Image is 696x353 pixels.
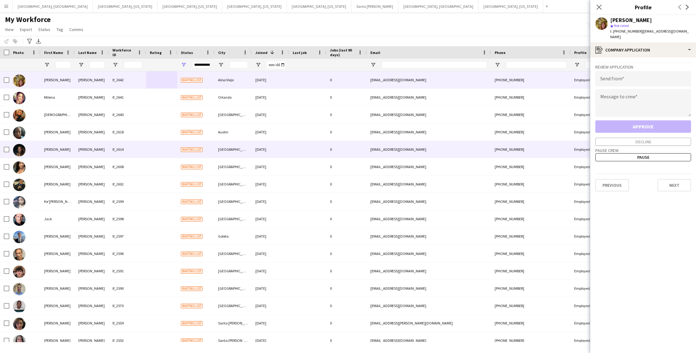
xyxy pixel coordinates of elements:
div: Employed Crew [570,228,610,245]
div: Jack [40,210,75,227]
div: [GEOGRAPHIC_DATA] [214,210,252,227]
button: [GEOGRAPHIC_DATA], [GEOGRAPHIC_DATA] [398,0,478,12]
div: lf_2570 [109,297,146,314]
div: lf_2642 [109,71,146,88]
button: Previous [595,179,629,191]
img: John Turchin [13,283,25,295]
div: [PERSON_NAME] [40,262,75,279]
span: Waiting list [181,147,203,152]
div: [GEOGRAPHIC_DATA] [214,297,252,314]
div: [PHONE_NUMBER] [491,228,570,245]
div: [PERSON_NAME] [40,158,75,175]
div: [DATE] [252,141,289,158]
img: Mollie Phillips [13,335,25,347]
div: 0 [326,210,367,227]
span: Tag [57,27,63,32]
div: lf_2608 [109,158,146,175]
button: Pause [595,153,691,161]
app-action-btn: Advanced filters [26,38,33,45]
span: Waiting list [181,130,203,135]
div: lf_2599 [109,193,146,210]
div: [PERSON_NAME] [75,158,109,175]
div: [PERSON_NAME] [75,106,109,123]
span: Waiting list [181,338,203,343]
div: Aliso Viejo [214,71,252,88]
div: [PERSON_NAME] [40,280,75,297]
div: Employed Crew [570,280,610,297]
div: [DATE] [252,262,289,279]
button: [GEOGRAPHIC_DATA], [GEOGRAPHIC_DATA] [13,0,93,12]
div: [GEOGRAPHIC_DATA] [214,141,252,158]
button: Santa [PERSON_NAME] [351,0,398,12]
div: [DATE] [252,123,289,141]
div: Goleta [214,228,252,245]
div: [EMAIL_ADDRESS][DOMAIN_NAME] [367,332,491,349]
img: spencer yowell [13,231,25,243]
div: Austin [214,123,252,141]
div: 0 [326,297,367,314]
div: Employed Crew [570,141,610,158]
div: [PHONE_NUMBER] [491,71,570,88]
span: Waiting list [181,252,203,256]
span: Waiting list [181,269,203,274]
span: Export [20,27,32,32]
span: Waiting list [181,199,203,204]
div: Orlando [214,89,252,106]
a: View [2,25,16,34]
div: [DATE] [252,106,289,123]
div: [PERSON_NAME] [610,17,652,23]
div: [PHONE_NUMBER] [491,176,570,193]
div: [GEOGRAPHIC_DATA] [214,158,252,175]
div: [EMAIL_ADDRESS][DOMAIN_NAME] [367,245,491,262]
div: [PERSON_NAME] [75,245,109,262]
div: Ke’[PERSON_NAME] [40,193,75,210]
div: Employed Crew [570,315,610,332]
button: [GEOGRAPHIC_DATA], [US_STATE] [287,0,351,12]
img: James Scott Strozier [13,248,25,261]
button: [GEOGRAPHIC_DATA], [US_STATE] [478,0,543,12]
div: [EMAIL_ADDRESS][DOMAIN_NAME] [367,141,491,158]
div: [DATE] [252,176,289,193]
div: [DEMOGRAPHIC_DATA] [40,106,75,123]
div: 0 [326,228,367,245]
div: [DATE] [252,89,289,106]
div: Employed Crew [570,106,610,123]
span: Rating [150,50,162,55]
span: Status [181,50,193,55]
div: Employed Crew [570,89,610,106]
div: [PHONE_NUMBER] [491,141,570,158]
img: Iman Girgis [13,109,25,122]
div: [EMAIL_ADDRESS][DOMAIN_NAME] [367,262,491,279]
span: Waiting list [181,165,203,169]
span: Waiting list [181,78,203,83]
button: Open Filter Menu [218,62,224,68]
div: [PHONE_NUMBER] [491,315,570,332]
div: 0 [326,141,367,158]
div: Employed Crew [570,210,610,227]
div: lf_2598 [109,210,146,227]
span: Status [38,27,50,32]
div: [PHONE_NUMBER] [491,210,570,227]
div: lf_2591 [109,262,146,279]
span: | [EMAIL_ADDRESS][DOMAIN_NAME] [610,29,689,39]
div: Company application [590,42,696,57]
div: [PERSON_NAME] [75,193,109,210]
div: Milena [40,89,75,106]
div: [PHONE_NUMBER] [491,245,570,262]
img: Margo Clinkenbeard [13,74,25,87]
div: [PERSON_NAME] [40,176,75,193]
a: Export [17,25,34,34]
div: [PERSON_NAME] [75,228,109,245]
div: Employed Crew [570,158,610,175]
span: Profile [574,50,587,55]
button: [GEOGRAPHIC_DATA], [US_STATE] [93,0,158,12]
div: 0 [326,106,367,123]
input: Joined Filter Input [267,61,285,69]
div: Employed Crew [570,123,610,141]
div: Employed Crew [570,176,610,193]
button: Open Filter Menu [255,62,261,68]
div: 0 [326,158,367,175]
div: lf_2641 [109,89,146,106]
div: [DATE] [252,315,289,332]
img: Marjory Gregory [13,127,25,139]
